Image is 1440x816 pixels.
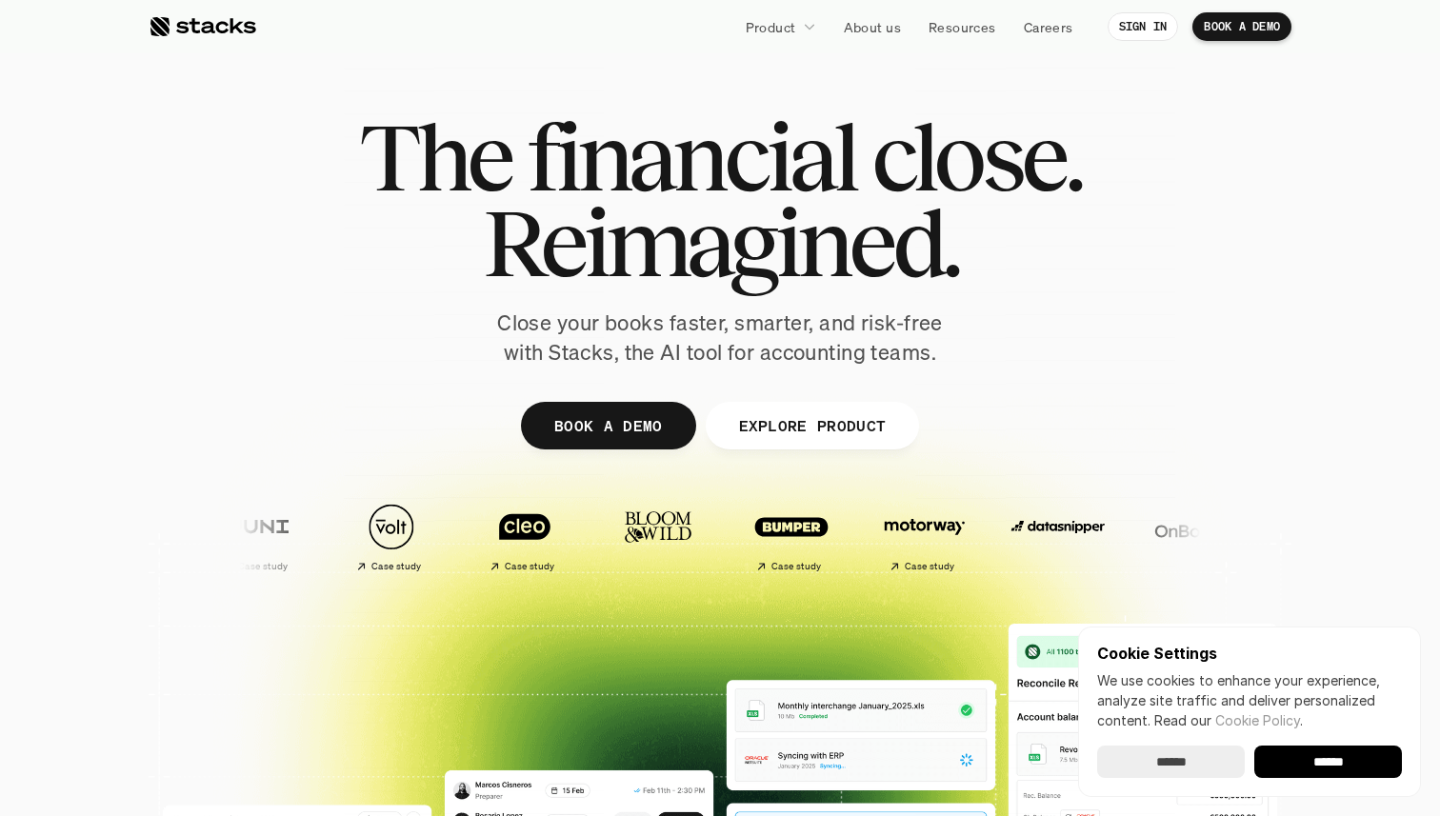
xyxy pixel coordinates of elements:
[1108,12,1179,41] a: SIGN IN
[1012,10,1085,44] a: Careers
[771,561,822,572] h2: Case study
[738,411,886,439] p: EXPLORE PRODUCT
[917,10,1008,44] a: Resources
[905,561,955,572] h2: Case study
[1097,646,1402,661] p: Cookie Settings
[1119,20,1168,33] p: SIGN IN
[1192,12,1291,41] a: BOOK A DEMO
[463,493,587,580] a: Case study
[832,10,912,44] a: About us
[371,561,422,572] h2: Case study
[527,114,855,200] span: financial
[482,308,958,368] p: Close your books faster, smarter, and risk-free with Stacks, the AI tool for accounting teams.
[1097,670,1402,730] p: We use cookies to enhance your experience, analyze site traffic and deliver personalized content.
[505,561,555,572] h2: Case study
[1215,712,1300,728] a: Cookie Policy
[929,17,996,37] p: Resources
[1154,712,1303,728] span: Read our .
[330,493,453,580] a: Case study
[1024,17,1073,37] p: Careers
[863,493,987,580] a: Case study
[359,114,510,200] span: The
[238,561,289,572] h2: Case study
[196,493,320,580] a: Case study
[730,493,853,580] a: Case study
[871,114,1081,200] span: close.
[746,17,796,37] p: Product
[1204,20,1280,33] p: BOOK A DEMO
[483,200,958,286] span: Reimagined.
[705,402,919,449] a: EXPLORE PRODUCT
[521,402,696,449] a: BOOK A DEMO
[554,411,663,439] p: BOOK A DEMO
[844,17,901,37] p: About us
